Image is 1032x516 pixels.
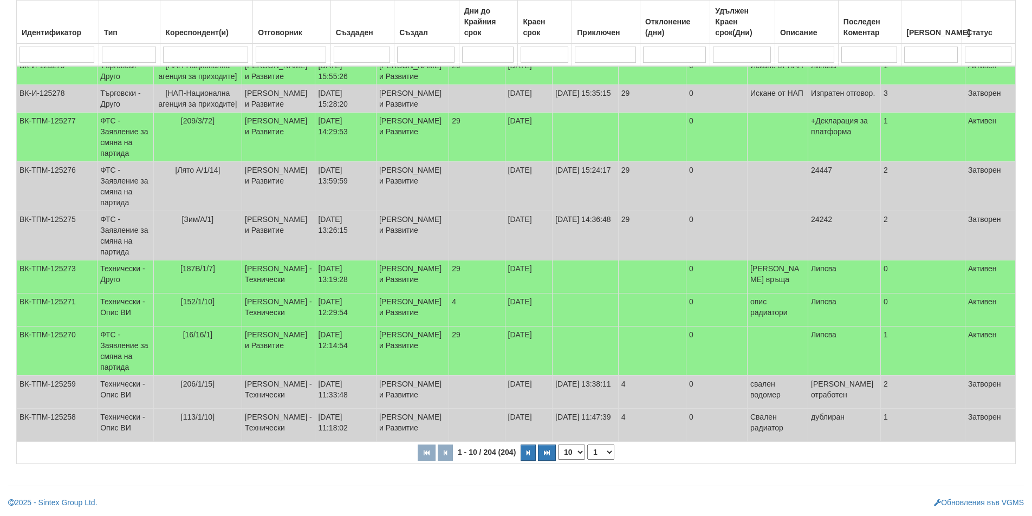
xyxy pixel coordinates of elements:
th: Краен срок: No sort applied, activate to apply an ascending sort [518,1,572,44]
td: [DATE] 15:24:17 [553,162,619,211]
p: свален водомер [750,378,805,400]
span: [PERSON_NAME] отработен [811,380,873,399]
th: Последен Коментар: No sort applied, activate to apply an ascending sort [838,1,901,44]
button: Последна страница [538,445,556,461]
td: [PERSON_NAME] и Развитие [376,211,449,260]
span: Липсва [811,330,836,339]
td: 2 [881,162,965,211]
td: [PERSON_NAME] и Развитие [376,85,449,113]
th: Приключен: No sort applied, activate to apply an ascending sort [572,1,640,44]
td: 0 [686,57,747,85]
td: [DATE] 14:29:53 [315,113,377,162]
td: [DATE] 13:19:28 [315,260,377,293]
td: [PERSON_NAME] - Технически [242,409,315,442]
td: Активен [965,260,1015,293]
td: 2 [881,376,965,409]
div: Краен срок [521,14,569,40]
div: Тип [102,25,158,40]
span: [209/3/72] [181,116,215,125]
span: Изпратен отговор. [811,89,875,97]
td: [DATE] 12:29:54 [315,293,377,326]
th: Отговорник: No sort applied, activate to apply an ascending sort [253,1,330,44]
th: Създал: No sort applied, activate to apply an ascending sort [394,1,459,44]
td: [PERSON_NAME] и Развитие [376,293,449,326]
td: Активен [965,57,1015,85]
td: [DATE] [505,162,553,211]
td: [DATE] 13:59:59 [315,162,377,211]
td: 0 [686,85,747,113]
td: [PERSON_NAME] - Технически [242,260,315,293]
td: [DATE] 15:55:26 [315,57,377,85]
td: 1 [881,326,965,376]
td: 0 [686,113,747,162]
td: [DATE] 11:33:48 [315,376,377,409]
td: 1 [881,409,965,442]
td: 4 [618,376,686,409]
td: ВК-ТПМ-125259 [17,376,98,409]
span: 29 [452,116,460,125]
div: Удължен Краен срок(Дни) [713,3,772,40]
th: Описание: No sort applied, activate to apply an ascending sort [775,1,838,44]
td: [PERSON_NAME] и Развитие [242,326,315,376]
div: Приключен [575,25,637,40]
td: ВК-ТПМ-125271 [17,293,98,326]
td: [DATE] 13:26:15 [315,211,377,260]
td: 0 [686,162,747,211]
span: 4 [452,297,456,306]
td: ВК-И-125279 [17,57,98,85]
td: [DATE] 11:47:39 [553,409,619,442]
div: Последен Коментар [841,14,898,40]
span: [187В/1/7] [180,264,215,273]
td: [DATE] 12:14:54 [315,326,377,376]
td: [PERSON_NAME] и Развитие [376,409,449,442]
td: [PERSON_NAME] и Развитие [376,376,449,409]
td: 29 [618,211,686,260]
td: Затворен [965,85,1015,113]
th: Създаден: No sort applied, activate to apply an ascending sort [330,1,394,44]
button: Предишна страница [438,445,453,461]
button: Следваща страница [521,445,536,461]
select: Страница номер [587,445,614,460]
span: [НАП-Национална агенция за приходите] [158,89,237,108]
div: Идентификатор [20,25,96,40]
span: 29 [452,264,460,273]
td: [DATE] [505,211,553,260]
span: [152/1/10] [181,297,215,306]
td: 0 [881,260,965,293]
th: Статус: No sort applied, activate to apply an ascending sort [962,1,1015,44]
a: Обновления във VGMS [934,498,1024,507]
span: Липсва [811,297,836,306]
div: Създаден [334,25,391,40]
p: Свален радиатор [750,412,805,433]
td: 29 [618,85,686,113]
th: Брой Файлове: No sort applied, activate to apply an ascending sort [901,1,962,44]
td: [DATE] 15:35:15 [553,85,619,113]
td: [DATE] [505,293,553,326]
td: [PERSON_NAME] и Развитие [376,113,449,162]
span: [Лято А/1/14] [175,166,220,174]
th: Тип: No sort applied, activate to apply an ascending sort [99,1,160,44]
td: 1 [881,113,965,162]
td: 2 [881,211,965,260]
th: Идентификатор: No sort applied, activate to apply an ascending sort [17,1,99,44]
span: Липсва [811,264,836,273]
td: [DATE] [505,376,553,409]
td: [PERSON_NAME] и Развитие [242,211,315,260]
td: ВК-ТПМ-125258 [17,409,98,442]
td: Технически - Опис ВИ [98,409,154,442]
td: Търговски - Друго [98,85,154,113]
select: Брой редове на страница [558,445,585,460]
span: 24242 [811,215,832,224]
td: [DATE] 15:28:20 [315,85,377,113]
td: Технически - Опис ВИ [98,376,154,409]
span: [16/16/1] [183,330,213,339]
td: [PERSON_NAME] и Развитие [376,260,449,293]
td: Затворен [965,376,1015,409]
td: [PERSON_NAME] - Технически [242,293,315,326]
div: Кореспондент(и) [163,25,250,40]
td: ВК-ТПМ-125276 [17,162,98,211]
td: 0 [686,293,747,326]
div: Отклонение (дни) [643,14,707,40]
td: [DATE] [505,85,553,113]
td: ВК-И-125278 [17,85,98,113]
